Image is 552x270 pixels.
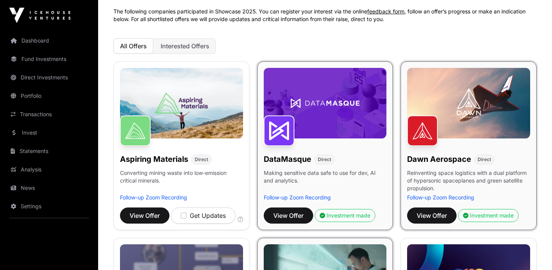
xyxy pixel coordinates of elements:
div: Investment made [463,212,514,219]
p: Reinventing space logistics with a dual platform of hypersonic spaceplanes and green satellite pr... [407,169,530,194]
img: DataMasque-Banner.jpg [264,68,387,138]
a: Portfolio [6,87,92,104]
a: Transactions [6,106,92,123]
img: Aspiring Materials [120,115,151,146]
h1: Aspiring Materials [120,154,188,165]
span: Direct [318,156,331,163]
div: Get Updates [181,211,226,220]
img: Icehouse Ventures Logo [9,8,71,23]
img: Dawn-Banner.jpg [407,68,530,138]
span: Direct [478,156,491,163]
a: feedback form [367,8,404,15]
p: The following companies participated in Showcase 2025. You can register your interest via the onl... [113,8,537,23]
p: Converting mining waste into low-emission critical minerals. [120,169,243,194]
button: Investment made [315,209,375,222]
a: News [6,179,92,196]
p: Making sensitive data safe to use for dev, AI and analytics. [264,169,387,194]
button: Investment made [458,209,519,222]
button: Interested Offers [154,38,216,54]
a: Dashboard [6,32,92,49]
a: Fund Investments [6,51,92,67]
a: Statements [6,143,92,160]
button: Get Updates [171,207,235,224]
span: All Offers [120,42,147,50]
button: View Offer [264,207,313,224]
button: All Offers [113,38,153,54]
div: Investment made [320,212,370,219]
a: Settings [6,198,92,215]
img: Aspiring-Banner.jpg [120,68,243,138]
h1: Dawn Aerospace [407,154,471,165]
button: View Offer [407,207,457,224]
img: DataMasque [264,115,294,146]
span: Direct [195,156,208,163]
img: Dawn Aerospace [407,115,438,146]
span: Interested Offers [161,42,209,50]
a: Follow-up Zoom Recording [120,194,187,201]
button: View Offer [120,207,169,224]
a: Follow-up Zoom Recording [407,194,474,201]
a: Analysis [6,161,92,178]
span: View Offer [130,211,160,220]
a: Follow-up Zoom Recording [264,194,331,201]
span: View Offer [273,211,304,220]
h1: DataMasque [264,154,311,165]
iframe: Chat Widget [514,233,552,270]
a: Direct Investments [6,69,92,86]
span: View Offer [417,211,447,220]
a: Invest [6,124,92,141]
